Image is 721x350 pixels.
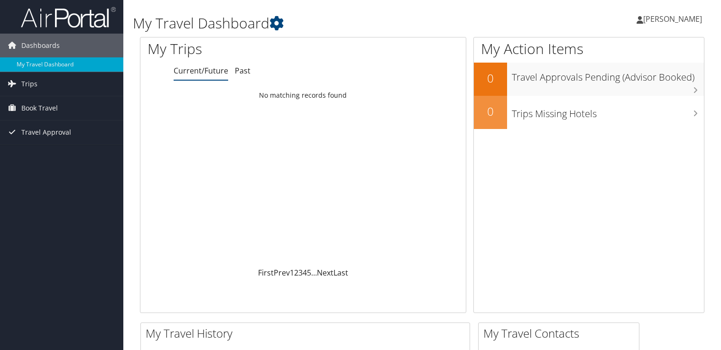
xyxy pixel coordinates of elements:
h2: 0 [474,70,507,86]
h1: My Action Items [474,39,704,59]
span: Dashboards [21,34,60,57]
h2: My Travel Contacts [483,325,639,341]
a: [PERSON_NAME] [637,5,712,33]
img: airportal-logo.png [21,6,116,28]
a: 0Trips Missing Hotels [474,96,704,129]
span: Trips [21,72,37,96]
a: First [258,267,274,278]
span: … [311,267,317,278]
a: 4 [303,267,307,278]
a: Past [235,65,250,76]
a: 2 [294,267,298,278]
h1: My Trips [148,39,323,59]
span: Travel Approval [21,120,71,144]
h2: My Travel History [146,325,470,341]
a: Next [317,267,333,278]
span: Book Travel [21,96,58,120]
a: Last [333,267,348,278]
h3: Travel Approvals Pending (Advisor Booked) [512,66,704,84]
a: Prev [274,267,290,278]
h1: My Travel Dashboard [133,13,518,33]
h3: Trips Missing Hotels [512,102,704,120]
span: [PERSON_NAME] [643,14,702,24]
td: No matching records found [140,87,466,104]
a: Current/Future [174,65,228,76]
h2: 0 [474,103,507,120]
a: 1 [290,267,294,278]
a: 5 [307,267,311,278]
a: 0Travel Approvals Pending (Advisor Booked) [474,63,704,96]
a: 3 [298,267,303,278]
